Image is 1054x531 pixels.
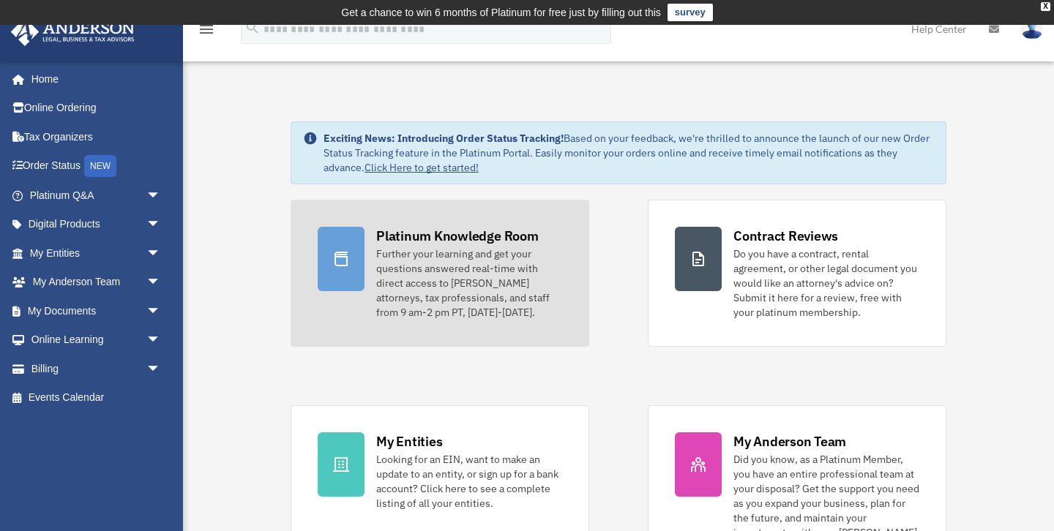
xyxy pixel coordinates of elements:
a: Order StatusNEW [10,151,183,181]
a: Events Calendar [10,383,183,413]
a: Home [10,64,176,94]
span: arrow_drop_down [146,354,176,384]
a: Online Learningarrow_drop_down [10,325,183,355]
div: Get a chance to win 6 months of Platinum for free just by filling out this [341,4,661,21]
a: Tax Organizers [10,122,183,151]
a: Digital Productsarrow_drop_down [10,210,183,239]
a: Billingarrow_drop_down [10,354,183,383]
strong: Exciting News: Introducing Order Status Tracking! [324,132,564,145]
div: Based on your feedback, we're thrilled to announce the launch of our new Order Status Tracking fe... [324,131,934,175]
div: NEW [84,155,116,177]
img: User Pic [1021,18,1043,39]
a: Click Here to get started! [365,161,479,174]
span: arrow_drop_down [146,238,176,268]
a: My Documentsarrow_drop_down [10,296,183,325]
span: arrow_drop_down [146,325,176,355]
span: arrow_drop_down [146,181,176,211]
a: Contract Reviews Do you have a contract, rental agreement, or other legal document you would like... [648,200,946,347]
a: survey [668,4,713,21]
div: My Entities [376,432,442,451]
i: search [244,20,261,36]
span: arrow_drop_down [146,268,176,298]
span: arrow_drop_down [146,296,176,326]
a: Platinum Knowledge Room Further your learning and get your questions answered real-time with dire... [291,200,589,347]
span: arrow_drop_down [146,210,176,240]
img: Anderson Advisors Platinum Portal [7,18,139,46]
a: My Anderson Teamarrow_drop_down [10,268,183,297]
div: Looking for an EIN, want to make an update to an entity, or sign up for a bank account? Click her... [376,452,562,511]
div: Platinum Knowledge Room [376,227,539,245]
a: Platinum Q&Aarrow_drop_down [10,181,183,210]
div: Do you have a contract, rental agreement, or other legal document you would like an attorney's ad... [733,246,919,320]
a: menu [198,26,215,38]
div: close [1041,2,1050,11]
a: Online Ordering [10,94,183,123]
a: My Entitiesarrow_drop_down [10,238,183,268]
div: My Anderson Team [733,432,846,451]
div: Contract Reviews [733,227,838,245]
div: Further your learning and get your questions answered real-time with direct access to [PERSON_NAM... [376,246,562,320]
i: menu [198,20,215,38]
